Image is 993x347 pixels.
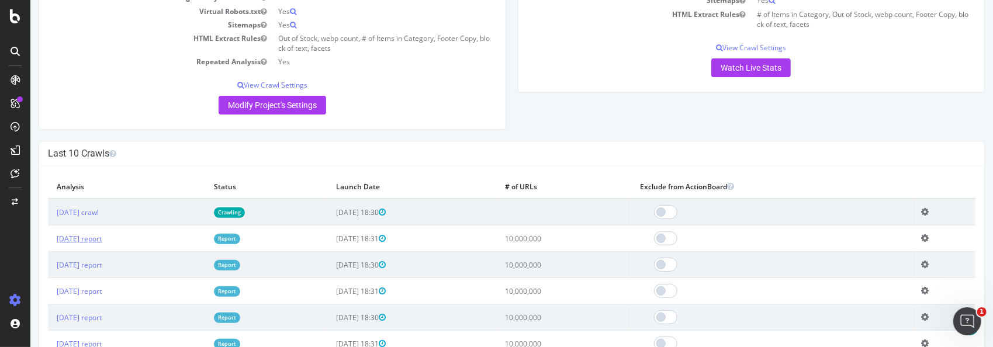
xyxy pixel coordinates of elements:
th: Status [175,175,297,199]
td: 10,000,000 [466,252,601,278]
td: HTML Extract Rules [18,32,242,55]
a: Report [184,313,210,322]
a: [DATE] report [26,313,71,322]
span: [DATE] 18:31 [306,234,355,244]
td: # of Items in Category, Out of Stock, webp count, Footer Copy, block of text, facets [721,8,945,31]
th: # of URLs [466,175,601,199]
h4: Last 10 Crawls [18,148,945,159]
span: 1 [977,307,987,317]
a: Report [184,234,210,244]
a: [DATE] crawl [26,207,68,217]
td: HTML Extract Rules [497,8,721,31]
iframe: Intercom live chat [953,307,981,335]
span: [DATE] 18:30 [306,313,355,322]
td: Yes [242,18,466,32]
td: Repeated Analysis [18,55,242,68]
p: View Crawl Settings [18,80,466,90]
a: Watch Live Stats [681,58,760,77]
th: Exclude from ActionBoard [601,175,881,199]
td: 10,000,000 [466,278,601,304]
p: View Crawl Settings [497,43,946,53]
td: Sitemaps [18,18,242,32]
a: Report [184,286,210,296]
a: [DATE] report [26,286,71,296]
td: Virtual Robots.txt [18,5,242,18]
span: [DATE] 18:30 [306,260,355,270]
td: 10,000,000 [466,304,601,331]
a: Crawling [184,207,214,217]
td: 10,000,000 [466,225,601,252]
td: Yes [242,55,466,68]
th: Analysis [18,175,175,199]
span: [DATE] 18:31 [306,286,355,296]
a: [DATE] report [26,234,71,244]
a: Report [184,260,210,270]
td: Out of Stock, webp count, # of Items in Category, Footer Copy, block of text, facets [242,32,466,55]
a: [DATE] report [26,260,71,270]
td: Yes [242,5,466,18]
th: Launch Date [297,175,466,199]
a: Modify Project's Settings [188,96,296,114]
span: [DATE] 18:30 [306,207,355,217]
